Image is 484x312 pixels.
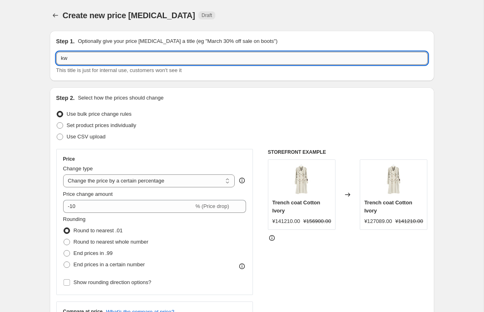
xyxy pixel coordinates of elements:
[67,122,136,128] span: Set product prices individually
[395,218,423,224] span: ¥141210.00
[74,227,123,233] span: Round to nearest .01
[78,94,163,102] p: Select how the prices should change
[63,156,75,162] h3: Price
[56,52,428,65] input: 30% off holiday sale
[272,200,320,214] span: Trench coat Cotton Ivory
[74,250,113,256] span: End prices in .99
[63,200,194,213] input: -15
[364,218,392,224] span: ¥127089.00
[272,218,300,224] span: ¥141210.00
[74,239,149,245] span: Round to nearest whole number
[78,37,277,45] p: Optionally give your price [MEDICAL_DATA] a title (eg "March 30% off sale on boots")
[74,261,145,267] span: End prices in a certain number
[56,37,75,45] h2: Step 1.
[50,10,61,21] button: Price change jobs
[63,11,195,20] span: Create new price [MEDICAL_DATA]
[63,216,86,222] span: Rounding
[364,200,412,214] span: Trench coat Cotton Ivory
[238,176,246,185] div: help
[285,164,318,196] img: 863148_original_80x.jpg
[378,164,410,196] img: 863148_original_80x.jpg
[63,191,113,197] span: Price change amount
[195,203,229,209] span: % (Price drop)
[303,218,331,224] span: ¥156900.00
[67,111,132,117] span: Use bulk price change rules
[56,94,75,102] h2: Step 2.
[63,166,93,172] span: Change type
[56,67,182,73] span: This title is just for internal use, customers won't see it
[67,134,106,140] span: Use CSV upload
[74,279,151,285] span: Show rounding direction options?
[268,149,428,155] h6: STOREFRONT EXAMPLE
[202,12,212,19] span: Draft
